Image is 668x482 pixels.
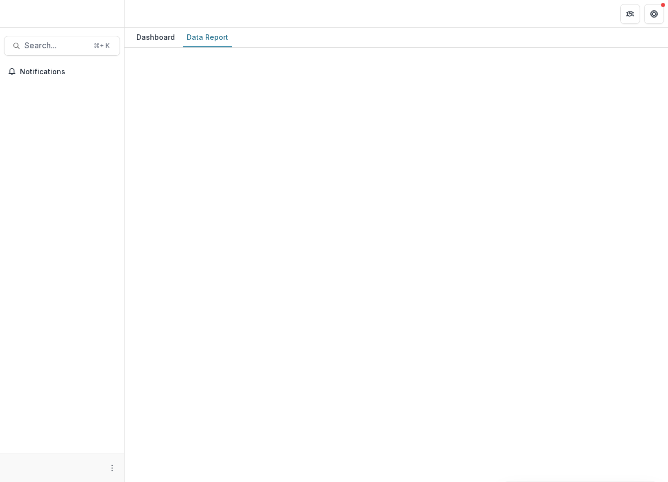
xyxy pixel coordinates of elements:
div: Data Report [183,30,232,44]
span: Search... [24,41,88,50]
button: Get Help [644,4,664,24]
div: Dashboard [133,30,179,44]
a: Dashboard [133,28,179,47]
button: More [106,462,118,474]
div: ⌘ + K [92,40,112,51]
button: Search... [4,36,120,56]
button: Notifications [4,64,120,80]
a: Data Report [183,28,232,47]
span: Notifications [20,68,116,76]
button: Partners [620,4,640,24]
